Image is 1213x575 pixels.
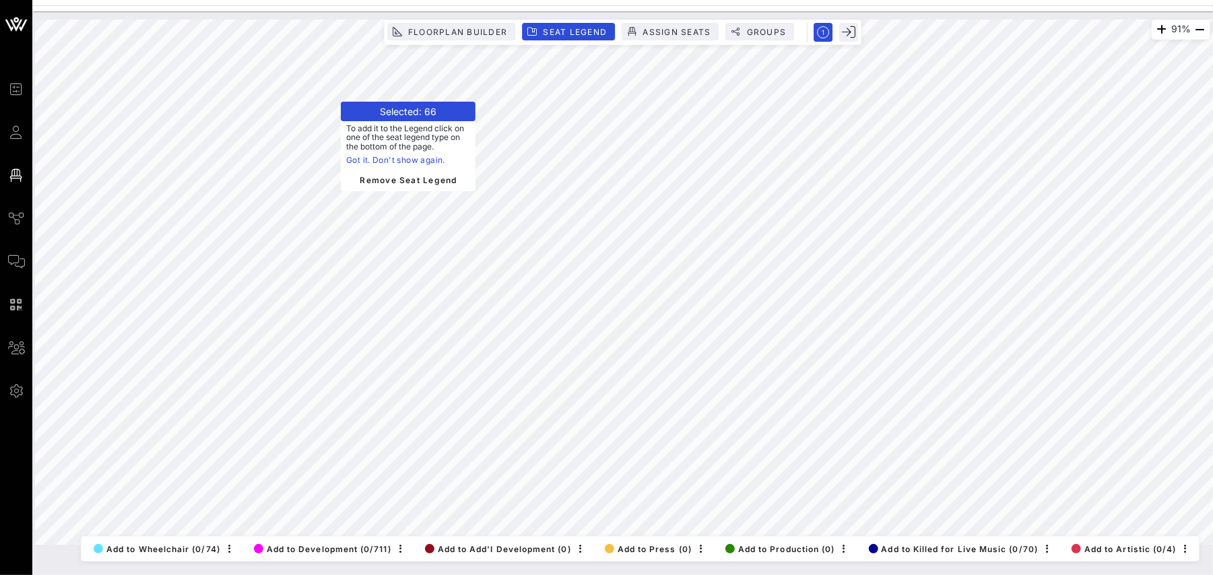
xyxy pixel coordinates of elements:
[601,539,692,558] button: Add to Press (0)
[642,27,711,37] span: Assign Seats
[94,544,220,554] span: Add to Wheelchair (0/74)
[746,27,786,37] span: Groups
[346,154,470,167] a: Got it. Don't show again.
[425,544,571,554] span: Add to Add'I Development (0)
[725,23,794,40] button: Groups
[341,121,476,168] span: To add it to the Legend click on one of the seat legend type on the bottom of the page.
[542,27,607,37] span: Seat Legend
[1152,20,1210,40] div: 91%
[341,102,476,121] header: Selected: 66
[721,539,835,558] button: Add to Production (0)
[387,23,515,40] button: Floorplan Builder
[407,27,507,37] span: Floorplan Builder
[1072,544,1177,554] span: Add to Artistic (0/4)
[622,23,719,40] button: Assign Seats
[605,544,692,554] span: Add to Press (0)
[522,23,615,40] button: Seat Legend
[343,167,473,191] button: Remove Seat Legend
[250,539,391,558] button: Add to Development (0/711)
[869,544,1039,554] span: Add to Killed for Live Music (0/70)
[90,539,220,558] button: Add to Wheelchair (0/74)
[354,173,463,185] span: Remove Seat Legend
[254,544,391,554] span: Add to Development (0/711)
[1068,539,1177,558] button: Add to Artistic (0/4)
[421,539,571,558] button: Add to Add'I Development (0)
[865,539,1039,558] button: Add to Killed for Live Music (0/70)
[725,544,835,554] span: Add to Production (0)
